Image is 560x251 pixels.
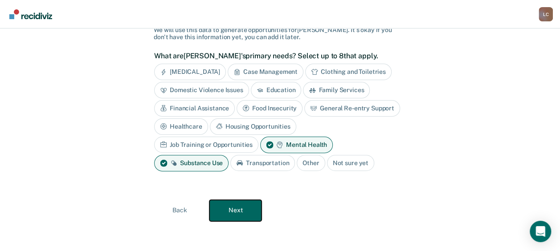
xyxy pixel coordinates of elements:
[154,26,406,41] div: We will use this data to generate opportunities for [PERSON_NAME] . It's okay if you don't have t...
[9,9,52,19] img: Recidiviz
[154,200,206,221] button: Back
[530,221,551,242] div: Open Intercom Messenger
[539,7,553,21] button: Profile dropdown button
[303,82,370,98] div: Family Services
[305,64,392,80] div: Clothing and Toiletries
[210,118,296,135] div: Housing Opportunities
[539,7,553,21] div: L C
[260,137,333,153] div: Mental Health
[154,137,258,153] div: Job Training or Opportunities
[297,155,325,171] div: Other
[154,82,249,98] div: Domestic Violence Issues
[251,82,302,98] div: Education
[154,52,401,60] label: What are [PERSON_NAME]'s primary needs? Select up to 8 that apply.
[230,155,295,171] div: Transportation
[154,64,226,80] div: [MEDICAL_DATA]
[304,100,400,117] div: General Re-entry Support
[209,200,262,221] button: Next
[228,64,303,80] div: Case Management
[154,118,208,135] div: Healthcare
[154,155,229,171] div: Substance Use
[154,100,235,117] div: Financial Assistance
[327,155,374,171] div: Not sure yet
[237,100,302,117] div: Food Insecurity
